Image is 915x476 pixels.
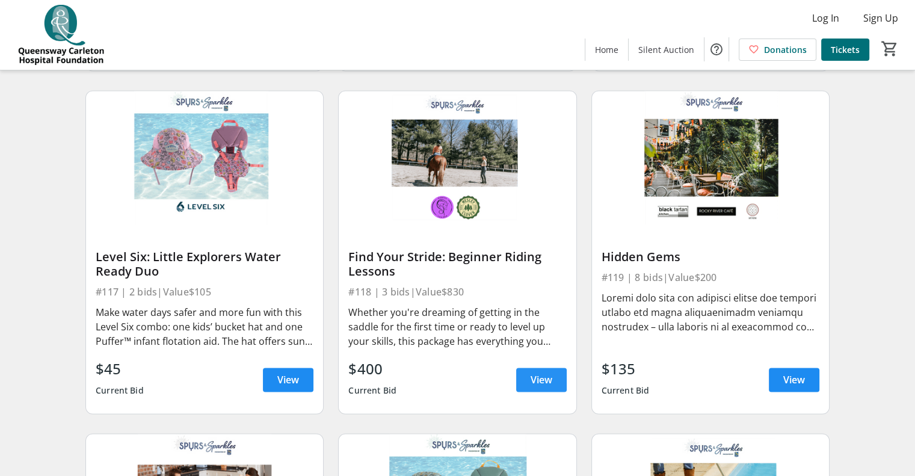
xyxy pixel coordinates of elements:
[7,5,114,65] img: QCH Foundation's Logo
[348,250,566,279] div: Find Your Stride: Beginner Riding Lessons
[531,372,552,387] span: View
[629,39,704,61] a: Silent Auction
[783,372,805,387] span: View
[602,269,819,286] div: #119 | 8 bids | Value $200
[863,11,898,25] span: Sign Up
[96,358,144,380] div: $45
[96,380,144,401] div: Current Bid
[638,43,694,56] span: Silent Auction
[812,11,839,25] span: Log In
[831,43,860,56] span: Tickets
[602,250,819,264] div: Hidden Gems
[96,305,313,348] div: Make water days safer and more fun with this Level Six combo: one kids’ bucket hat and one Puffer...
[348,358,396,380] div: $400
[339,91,576,224] img: Find Your Stride: Beginner Riding Lessons
[879,38,901,60] button: Cart
[595,43,618,56] span: Home
[764,43,807,56] span: Donations
[96,250,313,279] div: Level Six: Little Explorers Water Ready Duo
[592,91,829,224] img: Hidden Gems
[348,283,566,300] div: #118 | 3 bids | Value $830
[803,8,849,28] button: Log In
[277,372,299,387] span: View
[821,39,869,61] a: Tickets
[263,368,313,392] a: View
[769,368,819,392] a: View
[704,37,729,61] button: Help
[348,380,396,401] div: Current Bid
[739,39,816,61] a: Donations
[602,380,650,401] div: Current Bid
[96,283,313,300] div: #117 | 2 bids | Value $105
[602,358,650,380] div: $135
[854,8,908,28] button: Sign Up
[348,305,566,348] div: Whether you're dreaming of getting in the saddle for the first time or ready to level up your ski...
[516,368,567,392] a: View
[585,39,628,61] a: Home
[86,91,323,224] img: Level Six: Little Explorers Water Ready Duo
[602,291,819,334] div: Loremi dolo sita con adipisci elitse doe tempori utlabo etd magna aliquaenimadm veniamqu nostrude...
